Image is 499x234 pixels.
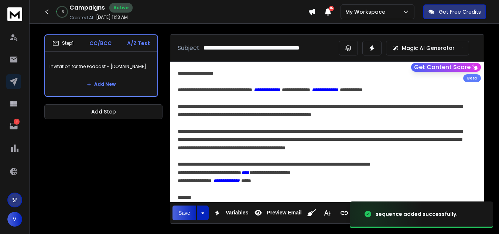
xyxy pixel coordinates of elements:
[172,206,196,220] button: Save
[52,40,74,47] div: Step 1
[345,8,388,16] p: My Workspace
[386,41,469,55] button: Magic AI Generator
[49,56,153,77] p: Invitation for the Podcast - [DOMAIN_NAME]
[89,40,112,47] p: CC/BCC
[329,6,334,11] span: 15
[402,44,455,52] p: Magic AI Generator
[14,119,20,125] p: 8
[463,74,481,82] div: Beta
[6,119,21,133] a: 8
[251,206,303,220] button: Preview Email
[376,210,458,218] div: sequence added successfully.
[69,3,105,12] h1: Campaigns
[305,206,319,220] button: Clean HTML
[423,4,486,19] button: Get Free Credits
[411,63,481,72] button: Get Content Score
[44,34,158,97] li: Step1CC/BCCA/Z TestInvitation for the Podcast - [DOMAIN_NAME]Add New
[439,8,481,16] p: Get Free Credits
[265,210,303,216] span: Preview Email
[7,212,22,227] button: V
[109,3,133,13] div: Active
[127,40,150,47] p: A/Z Test
[96,14,128,20] p: [DATE] 11:13 AM
[320,206,334,220] button: More Text
[61,10,64,14] p: 1 %
[69,15,95,21] p: Created At:
[178,44,201,52] p: Subject:
[81,77,122,92] button: Add New
[44,104,163,119] button: Add Step
[210,206,250,220] button: Variables
[224,210,250,216] span: Variables
[7,7,22,21] img: logo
